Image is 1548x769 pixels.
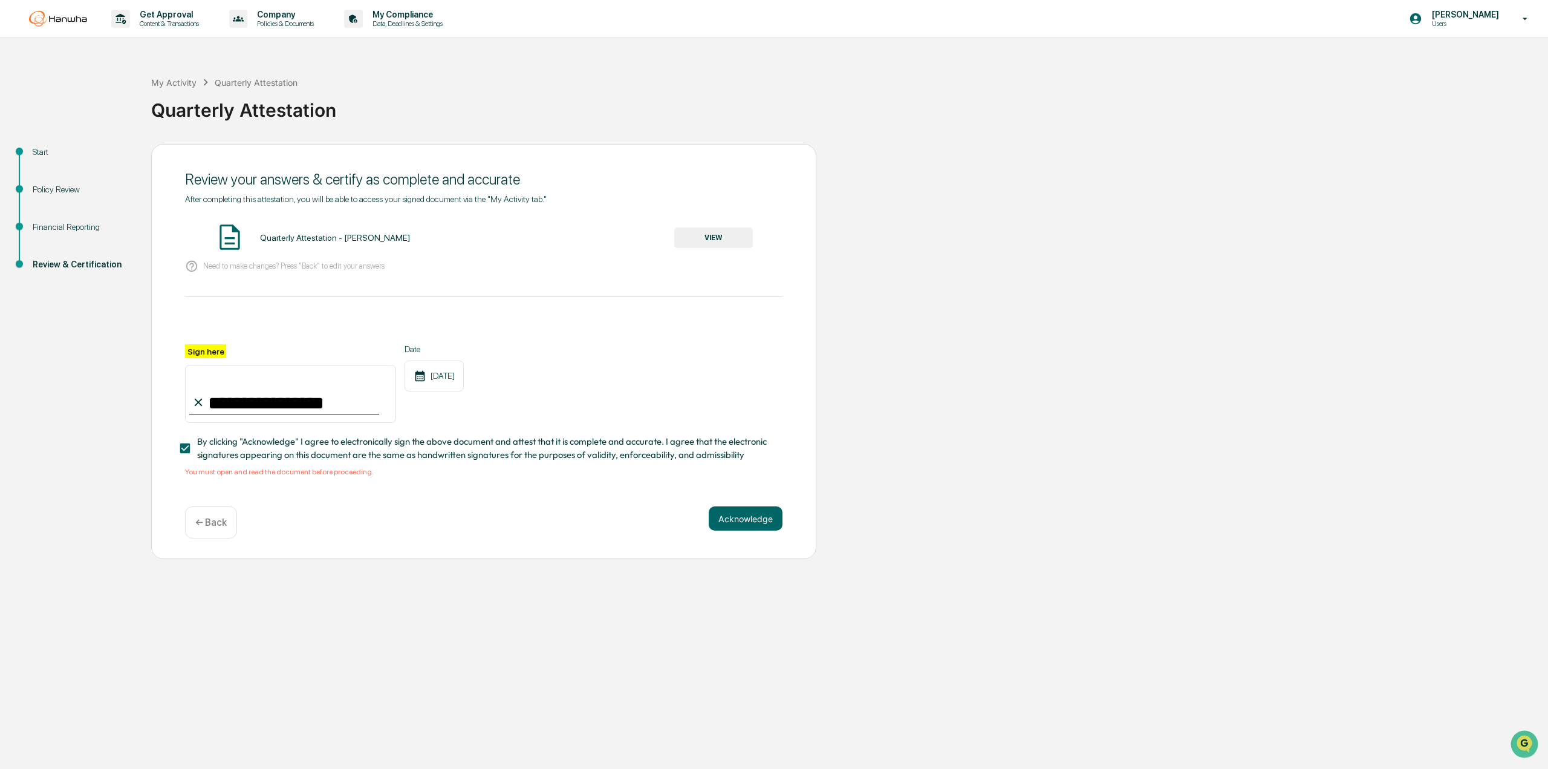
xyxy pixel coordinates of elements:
div: Review your answers & certify as complete and accurate [185,171,782,188]
p: Policies & Documents [247,19,320,28]
p: Data, Deadlines & Settings [363,19,449,28]
div: 🖐️ [12,153,22,163]
div: 🔎 [12,176,22,186]
span: Attestations [100,152,150,164]
span: After completing this attestation, you will be able to access your signed document via the "My Ac... [185,194,547,204]
div: You must open and read the document before proceeding. [185,468,782,476]
p: ← Back [195,517,227,528]
button: Acknowledge [709,506,782,531]
div: Financial Reporting [33,221,132,234]
div: Policy Review [33,183,132,196]
p: Get Approval [130,10,205,19]
p: Content & Transactions [130,19,205,28]
div: Quarterly Attestation [215,77,298,88]
span: Preclearance [24,152,78,164]
div: Start [33,146,132,159]
a: Powered byPylon [85,204,146,214]
span: Data Lookup [24,175,76,187]
div: 🗄️ [88,153,97,163]
p: [PERSON_NAME] [1422,10,1505,19]
div: Quarterly Attestation - [PERSON_NAME] [260,233,410,243]
span: Pylon [120,205,146,214]
label: Date [405,344,464,354]
img: logo [29,11,87,27]
iframe: Open customer support [1509,729,1542,762]
p: Company [247,10,320,19]
label: Sign here [185,344,226,358]
a: 🔎Data Lookup [7,170,81,192]
p: My Compliance [363,10,449,19]
img: 1746055101610-c473b297-6a78-478c-a979-82029cc54cd1 [12,92,34,114]
div: We're available if you need us! [41,104,153,114]
img: Document Icon [215,222,245,252]
div: Quarterly Attestation [151,90,1542,121]
div: [DATE] [405,361,464,391]
a: 🗄️Attestations [83,147,155,169]
div: Review & Certification [33,258,132,271]
div: Start new chat [41,92,198,104]
button: Start new chat [206,96,220,110]
p: Need to make changes? Press "Back" to edit your answers [203,261,385,270]
div: My Activity [151,77,197,88]
button: VIEW [674,227,753,248]
p: How can we help? [12,25,220,44]
p: Users [1422,19,1505,28]
span: By clicking "Acknowledge" I agree to electronically sign the above document and attest that it is... [197,435,773,462]
a: 🖐️Preclearance [7,147,83,169]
